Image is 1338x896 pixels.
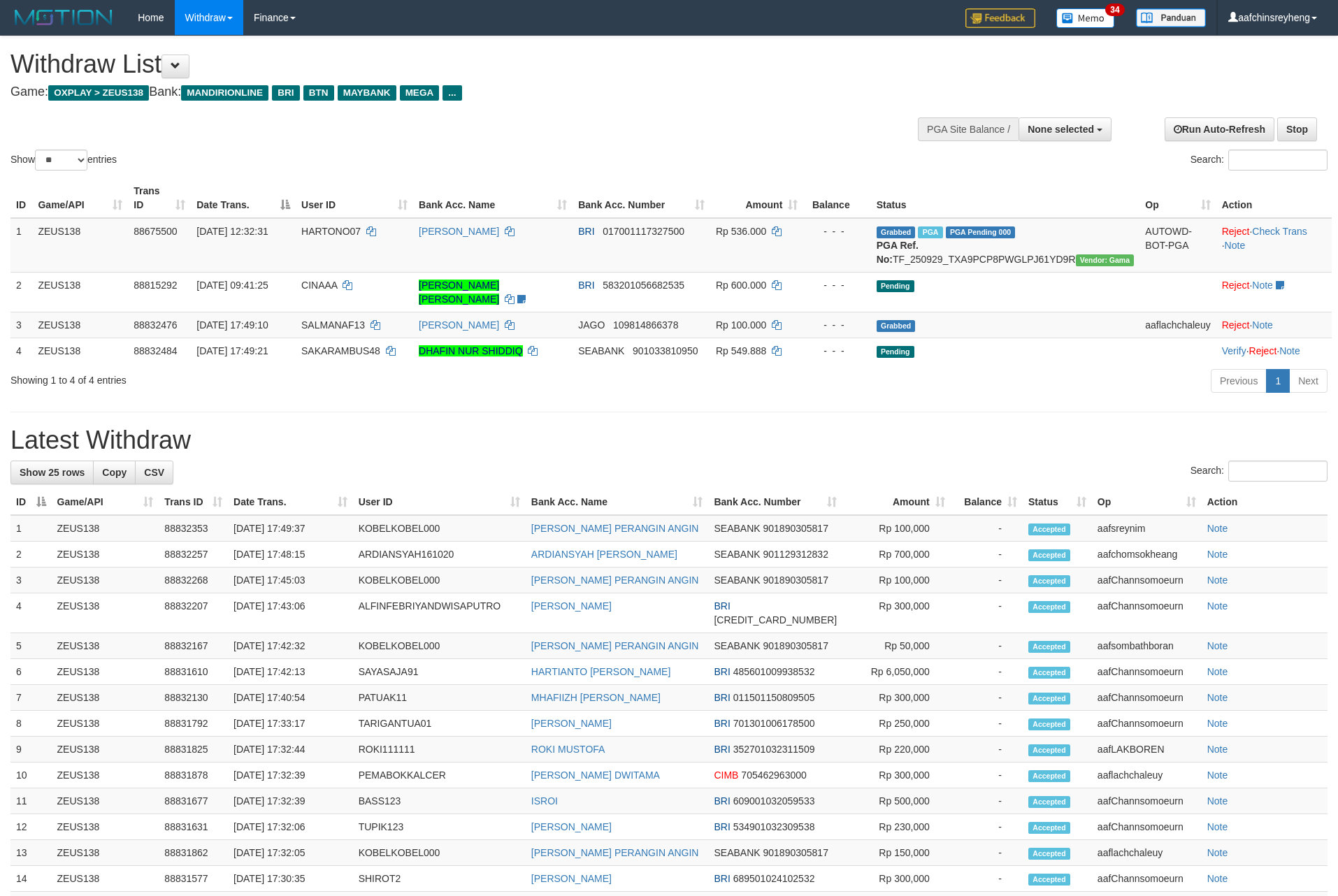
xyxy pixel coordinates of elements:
[10,85,878,99] h4: Game: Bank:
[714,549,760,560] span: SEABANK
[228,659,353,685] td: [DATE] 17:42:13
[842,542,951,568] td: Rp 700,000
[842,633,951,659] td: Rp 50,000
[842,659,951,685] td: Rp 6,050,000
[52,515,159,542] td: ZEUS138
[159,685,228,711] td: 88832130
[159,568,228,593] td: 88832268
[842,685,951,711] td: Rp 300,000
[353,763,526,788] td: PEMABOKKALCER
[951,542,1023,568] td: -
[1207,692,1228,703] a: Note
[1228,461,1328,482] input: Search:
[48,85,149,101] span: OXPLAY > ZEUS138
[578,226,594,237] span: BRI
[134,226,177,237] span: 88675500
[1222,345,1246,356] a: Verify
[1028,641,1070,653] span: Accepted
[10,338,32,363] td: 4
[52,568,159,593] td: ZEUS138
[763,523,828,534] span: Copy 901890305817 to clipboard
[877,226,916,238] span: Grabbed
[159,515,228,542] td: 88832353
[1092,633,1202,659] td: aafsombathboran
[842,489,951,515] th: Amount: activate to sort column ascending
[809,344,865,358] div: - - -
[1228,150,1328,171] input: Search:
[1289,369,1328,393] a: Next
[10,593,52,633] td: 4
[842,711,951,737] td: Rp 250,000
[1105,3,1124,16] span: 34
[531,575,699,586] a: [PERSON_NAME] PERANGIN ANGIN
[877,280,914,292] span: Pending
[526,489,709,515] th: Bank Acc. Name: activate to sort column ascending
[1028,848,1070,860] span: Accepted
[353,568,526,593] td: KOBELKOBEL000
[1252,226,1307,237] a: Check Trans
[803,178,870,218] th: Balance
[951,568,1023,593] td: -
[10,489,52,515] th: ID: activate to sort column descending
[102,467,127,478] span: Copy
[1092,515,1202,542] td: aafsreynim
[714,795,730,807] span: BRI
[714,600,730,612] span: BRI
[733,718,815,729] span: Copy 701301006178500 to clipboard
[633,345,698,356] span: Copy 901033810950 to clipboard
[52,737,159,763] td: ZEUS138
[951,633,1023,659] td: -
[10,840,52,866] td: 13
[228,568,353,593] td: [DATE] 17:45:03
[413,178,573,218] th: Bank Acc. Name: activate to sort column ascending
[272,85,299,101] span: BRI
[1216,218,1332,273] td: · ·
[946,226,1016,238] span: PGA Pending
[159,737,228,763] td: 88831825
[228,737,353,763] td: [DATE] 17:32:44
[714,575,760,586] span: SEABANK
[603,226,684,237] span: Copy 017001117327500 to clipboard
[1222,280,1250,291] a: Reject
[296,178,413,218] th: User ID: activate to sort column ascending
[1028,796,1070,808] span: Accepted
[52,659,159,685] td: ZEUS138
[951,814,1023,840] td: -
[842,763,951,788] td: Rp 300,000
[32,218,128,273] td: ZEUS138
[32,272,128,312] td: ZEUS138
[1202,489,1328,515] th: Action
[951,659,1023,685] td: -
[573,178,710,218] th: Bank Acc. Number: activate to sort column ascending
[842,515,951,542] td: Rp 100,000
[159,542,228,568] td: 88832257
[228,866,353,892] td: [DATE] 17:30:35
[1216,338,1332,363] td: · ·
[301,226,361,237] span: HARTONO07
[714,640,760,651] span: SEABANK
[196,280,268,291] span: [DATE] 09:41:25
[159,489,228,515] th: Trans ID: activate to sort column ascending
[10,368,547,387] div: Showing 1 to 4 of 4 entries
[159,633,228,659] td: 88832167
[531,744,605,755] a: ROKI MUSTOFA
[809,224,865,238] div: - - -
[1252,319,1273,331] a: Note
[809,318,865,332] div: - - -
[842,840,951,866] td: Rp 150,000
[10,788,52,814] td: 11
[714,821,730,832] span: BRI
[419,280,499,305] a: [PERSON_NAME] [PERSON_NAME]
[159,788,228,814] td: 88831677
[1092,711,1202,737] td: aafChannsomoeurn
[842,568,951,593] td: Rp 100,000
[1028,575,1070,587] span: Accepted
[10,218,32,273] td: 1
[1056,8,1115,28] img: Button%20Memo.svg
[531,549,677,560] a: ARDIANSYAH [PERSON_NAME]
[93,461,136,484] a: Copy
[10,461,94,484] a: Show 25 rows
[10,866,52,892] td: 14
[10,426,1328,454] h1: Latest Withdraw
[353,633,526,659] td: KOBELKOBEL000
